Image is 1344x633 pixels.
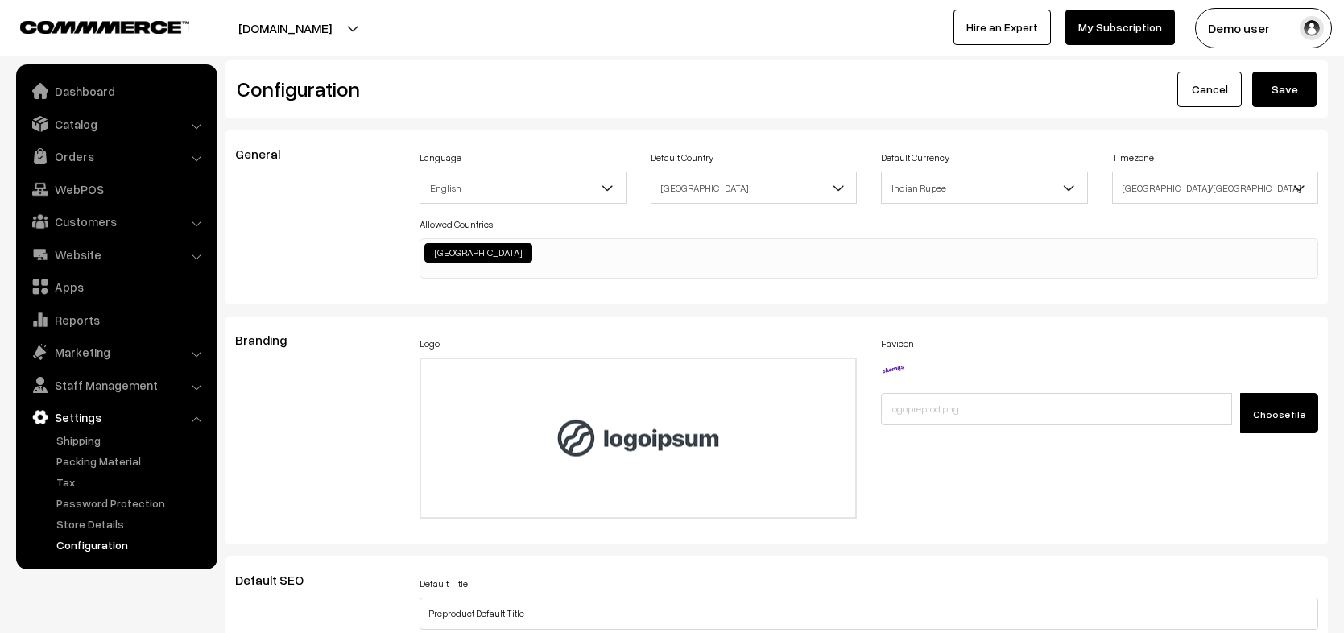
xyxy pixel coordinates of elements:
[1113,174,1317,202] span: Asia/Kolkata
[651,174,856,202] span: India
[182,8,388,48] button: [DOMAIN_NAME]
[20,305,212,334] a: Reports
[1252,72,1317,107] button: Save
[235,146,300,162] span: General
[424,243,532,263] li: India
[420,174,625,202] span: English
[20,77,212,105] a: Dashboard
[20,110,212,139] a: Catalog
[1300,16,1324,40] img: user
[237,77,765,101] h2: Configuration
[20,21,189,33] img: COMMMERCE
[1253,408,1305,420] span: Choose file
[20,16,161,35] a: COMMMERCE
[651,151,713,165] label: Default Country
[953,10,1051,45] a: Hire an Expert
[52,453,212,470] a: Packing Material
[20,240,212,269] a: Website
[52,474,212,490] a: Tax
[881,364,905,374] img: 17339787567424logopreprod.png
[20,207,212,236] a: Customers
[20,370,212,399] a: Staff Management
[235,572,323,588] span: Default SEO
[882,174,1086,202] span: Indian Rupee
[1112,151,1154,165] label: Timezone
[420,217,493,232] label: Allowed Countries
[420,337,440,351] label: Logo
[1195,8,1332,48] button: Demo user
[1177,72,1242,107] a: Cancel
[52,432,212,449] a: Shipping
[235,332,306,348] span: Branding
[651,172,857,204] span: India
[881,172,1087,204] span: Indian Rupee
[20,337,212,366] a: Marketing
[20,142,212,171] a: Orders
[20,272,212,301] a: Apps
[881,151,949,165] label: Default Currency
[1112,172,1318,204] span: Asia/Kolkata
[881,393,1232,425] input: logopreprod.png
[420,598,1318,630] input: Title
[52,536,212,553] a: Configuration
[52,515,212,532] a: Store Details
[52,494,212,511] a: Password Protection
[20,175,212,204] a: WebPOS
[881,337,914,351] label: Favicon
[1065,10,1175,45] a: My Subscription
[420,172,626,204] span: English
[420,577,468,591] label: Default Title
[20,403,212,432] a: Settings
[420,151,461,165] label: Language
